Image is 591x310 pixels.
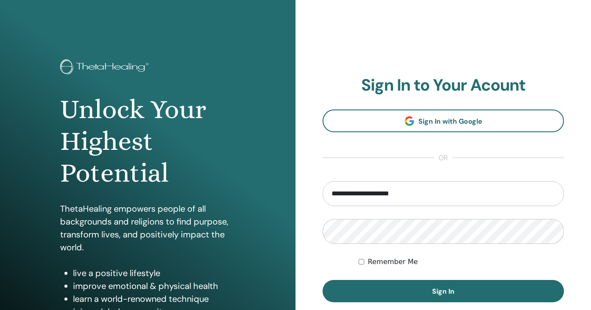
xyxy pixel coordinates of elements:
label: Remember Me [368,257,418,267]
span: or [434,153,452,163]
li: improve emotional & physical health [73,280,236,292]
h1: Unlock Your Highest Potential [60,94,236,189]
div: Keep me authenticated indefinitely or until I manually logout [359,257,564,267]
p: ThetaHealing empowers people of all backgrounds and religions to find purpose, transform lives, a... [60,202,236,254]
h2: Sign In to Your Acount [323,76,564,95]
li: live a positive lifestyle [73,267,236,280]
span: Sign In [432,287,454,296]
button: Sign In [323,280,564,302]
span: Sign In with Google [418,117,482,126]
a: Sign In with Google [323,109,564,132]
li: learn a world-renowned technique [73,292,236,305]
